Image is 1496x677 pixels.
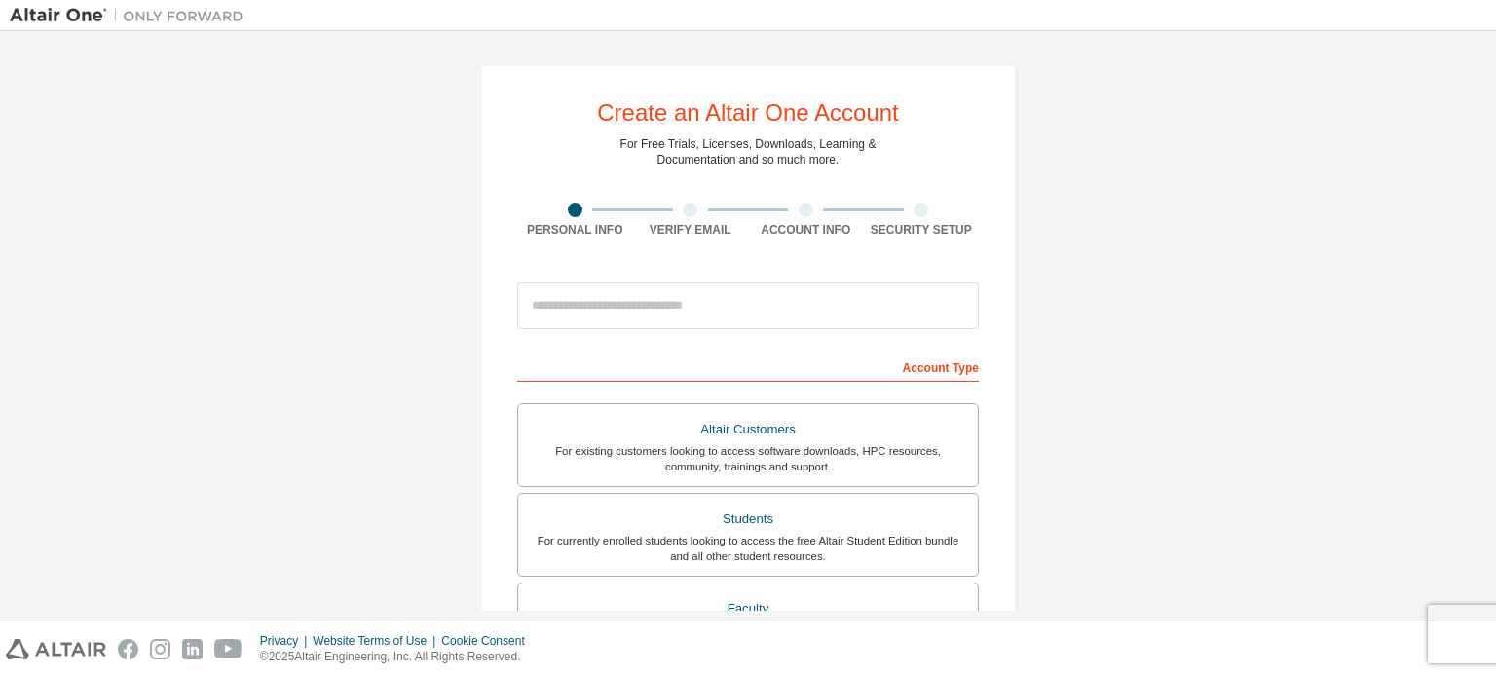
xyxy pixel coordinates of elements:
div: Website Terms of Use [313,633,441,649]
img: youtube.svg [214,639,243,659]
div: Verify Email [633,222,749,238]
div: Cookie Consent [441,633,536,649]
div: Account Type [517,351,979,382]
img: Altair One [10,6,253,25]
img: facebook.svg [118,639,138,659]
div: Faculty [530,595,966,622]
div: Students [530,506,966,533]
div: Privacy [260,633,313,649]
div: For existing customers looking to access software downloads, HPC resources, community, trainings ... [530,443,966,474]
div: Personal Info [517,222,633,238]
img: altair_logo.svg [6,639,106,659]
div: For currently enrolled students looking to access the free Altair Student Edition bundle and all ... [530,533,966,564]
div: For Free Trials, Licenses, Downloads, Learning & Documentation and so much more. [620,136,877,168]
p: © 2025 Altair Engineering, Inc. All Rights Reserved. [260,649,537,665]
div: Security Setup [864,222,980,238]
img: linkedin.svg [182,639,203,659]
div: Altair Customers [530,416,966,443]
div: Account Info [748,222,864,238]
img: instagram.svg [150,639,170,659]
div: Create an Altair One Account [597,101,899,125]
